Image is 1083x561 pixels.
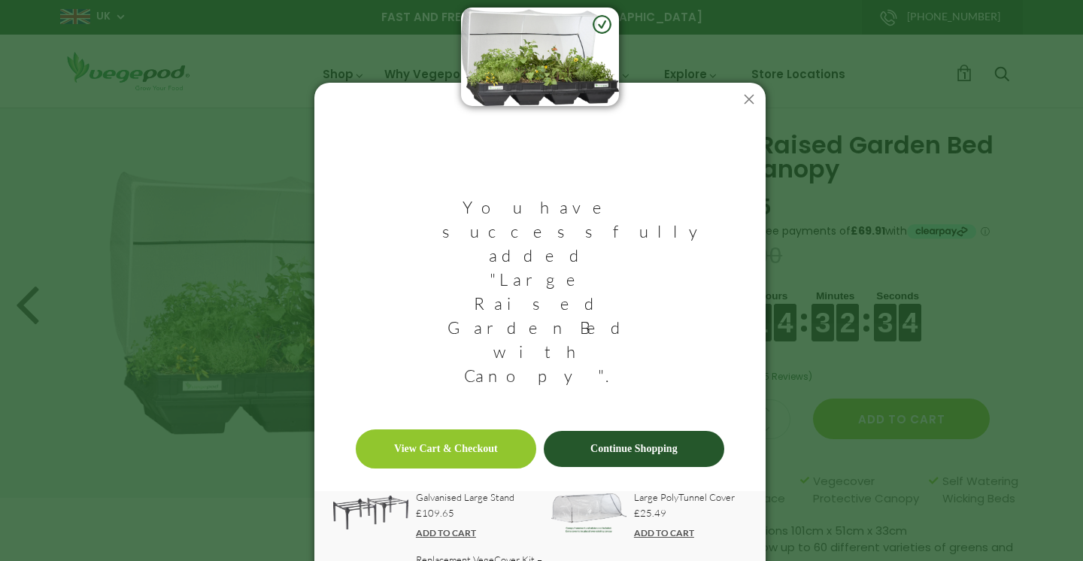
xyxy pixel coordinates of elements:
img: image [551,493,626,532]
a: £109.65 [416,503,514,523]
a: ADD TO CART [634,527,694,538]
a: Large PolyTunnel Cover [634,491,735,503]
a: View Cart & Checkout [356,429,536,469]
img: green-check.svg [593,15,611,34]
a: Galvanised Large Stand [416,491,514,503]
img: image [461,8,619,106]
a: image [333,496,408,537]
a: £25.49 [634,503,735,523]
h3: You have successfully added "Large Raised Garden Bed with Canopy". [442,165,638,429]
button: Close [733,83,766,116]
a: ADD TO CART [416,527,476,538]
img: image [333,496,408,529]
a: Continue Shopping [544,431,724,467]
a: image [551,493,626,540]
